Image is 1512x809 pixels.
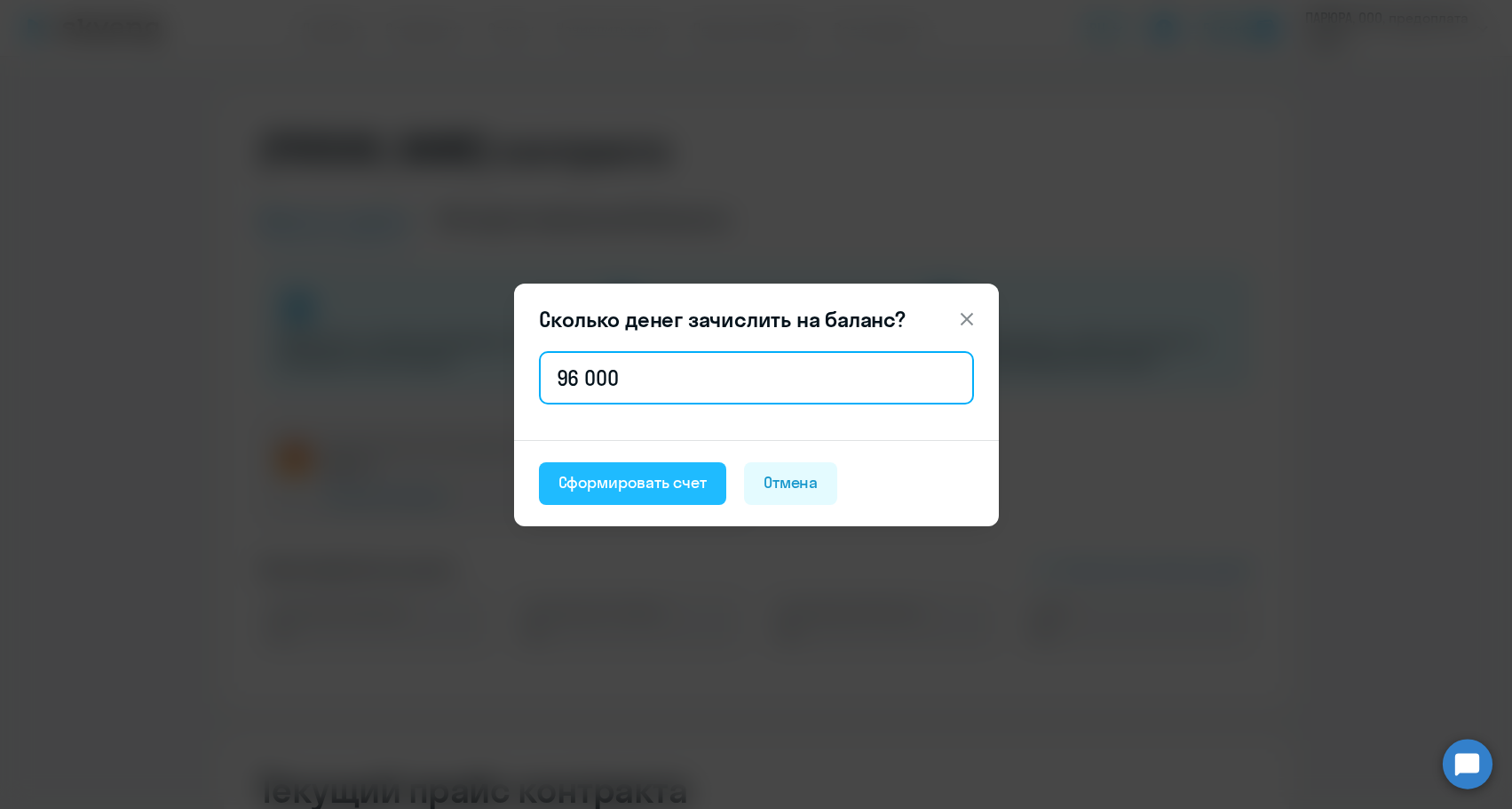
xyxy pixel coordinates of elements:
header: Сколько денег зачислить на баланс? [514,305,999,333]
input: 1 000 000 000 ₽ [539,351,974,404]
div: Сформировать счет [558,471,707,494]
button: Сформировать счет [539,462,726,505]
div: Отмена [764,471,819,494]
button: Отмена [744,462,838,505]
